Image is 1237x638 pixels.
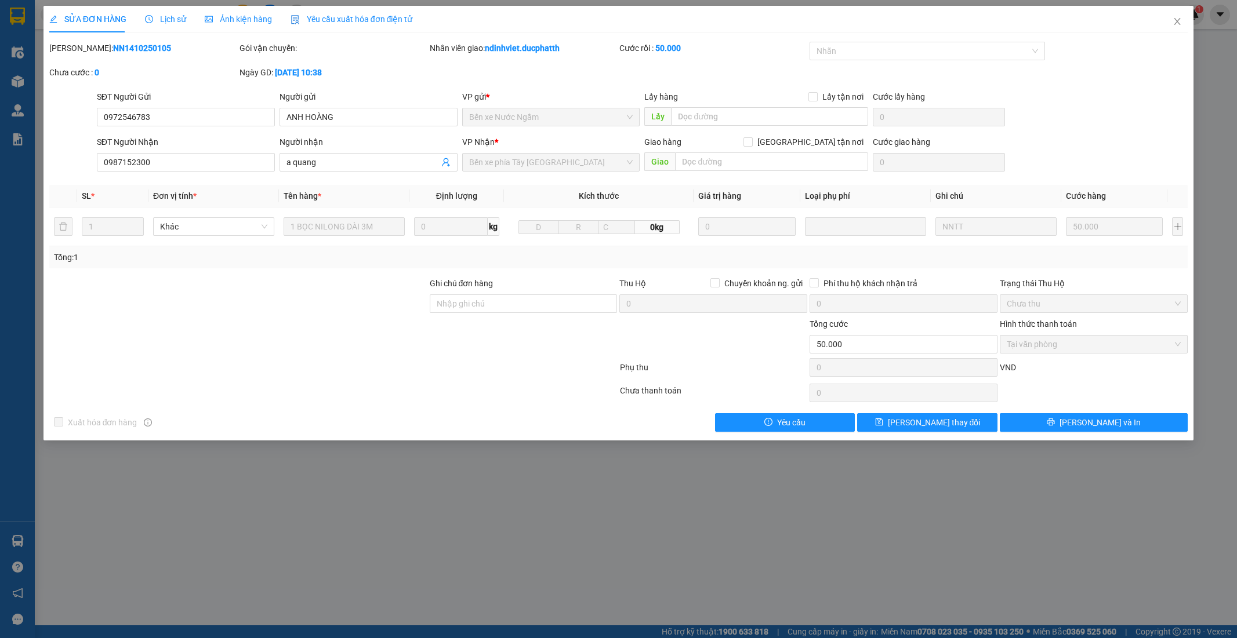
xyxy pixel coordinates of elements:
[291,15,300,24] img: icon
[619,361,809,381] div: Phụ thu
[635,220,680,234] span: 0kg
[819,277,922,290] span: Phí thu hộ khách nhận trả
[888,416,981,429] span: [PERSON_NAME] thay đổi
[63,416,142,429] span: Xuất hóa đơn hàng
[1066,217,1163,236] input: 0
[145,14,186,24] span: Lịch sử
[873,92,925,101] label: Cước lấy hàng
[205,14,272,24] span: Ảnh kiện hàng
[49,14,126,24] span: SỬA ĐƠN HÀNG
[160,218,267,235] span: Khác
[818,90,868,103] span: Lấy tận nơi
[1060,416,1141,429] span: [PERSON_NAME] và In
[931,185,1061,207] th: Ghi chú
[873,108,1005,126] input: Cước lấy hàng
[95,68,99,77] b: 0
[644,92,678,101] span: Lấy hàng
[857,413,997,432] button: save[PERSON_NAME] thay đổi
[619,384,809,404] div: Chưa thanh toán
[715,413,855,432] button: exclamation-circleYêu cầu
[598,220,635,234] input: C
[1000,413,1188,432] button: printer[PERSON_NAME] và In
[54,251,477,264] div: Tổng: 1
[205,15,213,23] span: picture
[644,152,675,171] span: Giao
[1047,418,1055,427] span: printer
[655,43,681,53] b: 50.000
[1000,277,1188,290] div: Trạng thái Thu Hộ
[240,42,427,54] div: Gói vận chuyển:
[810,319,848,329] span: Tổng cước
[462,137,495,147] span: VP Nhận
[280,136,458,148] div: Người nhận
[1161,6,1194,38] button: Close
[82,191,91,200] span: SL
[875,418,883,427] span: save
[644,107,671,126] span: Lấy
[284,191,321,200] span: Tên hàng
[145,15,153,23] span: clock-circle
[873,153,1005,172] input: Cước giao hàng
[97,136,275,148] div: SĐT Người Nhận
[113,43,171,53] b: NN1410250105
[49,42,237,54] div: [PERSON_NAME]:
[671,107,868,126] input: Dọc đường
[675,152,868,171] input: Dọc đường
[1066,191,1106,200] span: Cước hàng
[54,217,72,236] button: delete
[698,191,741,200] span: Giá trị hàng
[436,191,477,200] span: Định lượng
[619,42,807,54] div: Cước rồi :
[764,418,772,427] span: exclamation-circle
[462,90,640,103] div: VP gửi
[1000,363,1016,372] span: VND
[291,14,413,24] span: Yêu cầu xuất hóa đơn điện tử
[1172,217,1183,236] button: plus
[144,418,152,426] span: info-circle
[97,90,275,103] div: SĐT Người Gửi
[579,191,619,200] span: Kích thước
[280,90,458,103] div: Người gửi
[753,136,868,148] span: [GEOGRAPHIC_DATA] tận nơi
[1007,336,1181,353] span: Tại văn phòng
[720,277,807,290] span: Chuyển khoản ng. gửi
[469,154,633,171] span: Bến xe phía Tây Thanh Hóa
[430,294,618,313] input: Ghi chú đơn hàng
[430,42,618,54] div: Nhân viên giao:
[153,191,197,200] span: Đơn vị tính
[284,217,405,236] input: VD: Bàn, Ghế
[619,279,646,288] span: Thu Hộ
[800,185,931,207] th: Loại phụ phí
[49,15,57,23] span: edit
[430,279,494,288] label: Ghi chú đơn hàng
[1000,319,1077,329] label: Hình thức thanh toán
[275,68,322,77] b: [DATE] 10:38
[441,158,451,167] span: user-add
[485,43,560,53] b: ndinhviet.ducphatth
[1173,17,1182,26] span: close
[1007,295,1181,312] span: Chưa thu
[873,137,930,147] label: Cước giao hàng
[518,220,559,234] input: D
[698,217,796,236] input: 0
[644,137,681,147] span: Giao hàng
[935,217,1057,236] input: Ghi Chú
[240,66,427,79] div: Ngày GD:
[488,217,499,236] span: kg
[558,220,599,234] input: R
[777,416,806,429] span: Yêu cầu
[49,66,237,79] div: Chưa cước :
[469,108,633,126] span: Bến xe Nước Ngầm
